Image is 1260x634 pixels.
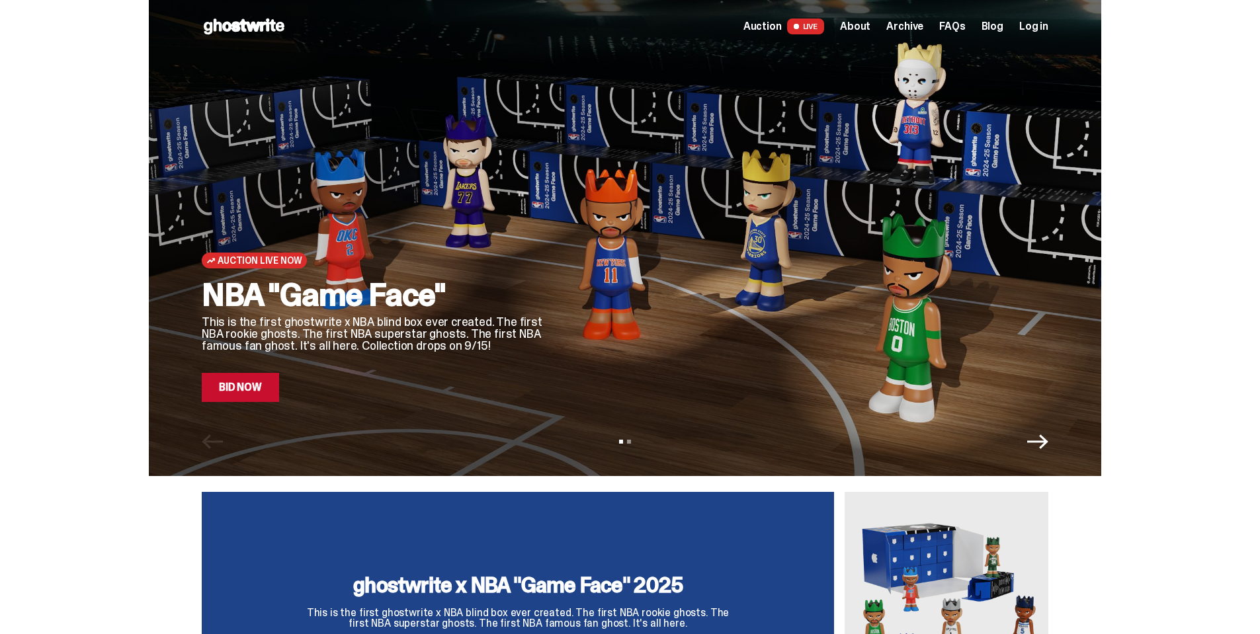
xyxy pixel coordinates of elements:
a: Log in [1019,21,1048,32]
button: View slide 2 [627,440,631,444]
a: Archive [886,21,923,32]
a: Blog [982,21,1003,32]
span: LIVE [787,19,825,34]
a: Bid Now [202,373,279,402]
p: This is the first ghostwrite x NBA blind box ever created. The first NBA rookie ghosts. The first... [202,316,546,352]
a: Auction LIVE [743,19,824,34]
h3: ghostwrite x NBA "Game Face" 2025 [306,575,730,596]
button: View slide 1 [619,440,623,444]
button: Next [1027,431,1048,452]
h2: NBA "Game Face" [202,279,546,311]
span: Auction Live Now [218,255,302,266]
a: About [840,21,870,32]
span: Auction [743,21,782,32]
p: This is the first ghostwrite x NBA blind box ever created. The first NBA rookie ghosts. The first... [306,608,730,629]
a: FAQs [939,21,965,32]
